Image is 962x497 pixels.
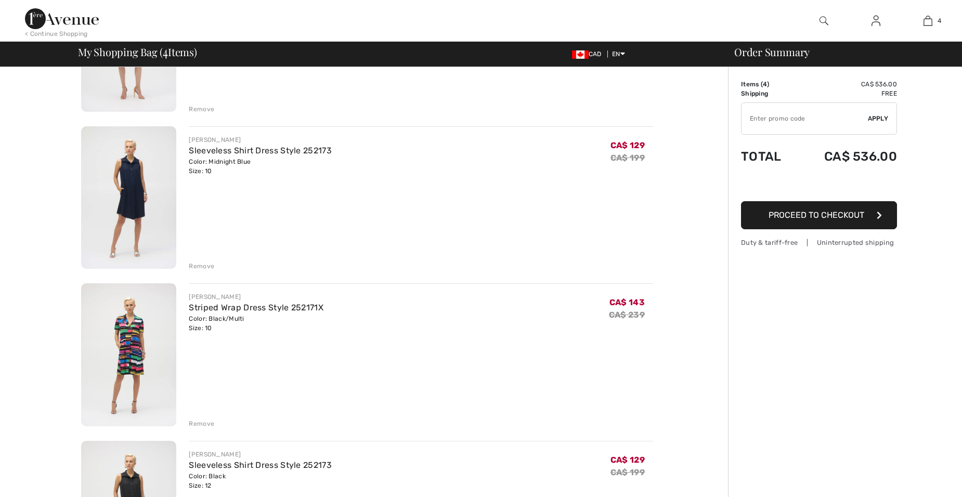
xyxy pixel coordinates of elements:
div: Duty & tariff-free | Uninterrupted shipping [741,238,897,247]
div: Order Summary [722,47,956,57]
span: 4 [938,16,941,25]
span: CAD [572,50,606,58]
div: Remove [189,104,214,114]
div: Color: Midnight Blue Size: 10 [189,157,332,176]
td: Total [741,139,797,174]
s: CA$ 199 [610,153,645,163]
a: Sleeveless Shirt Dress Style 252173 [189,146,332,155]
div: [PERSON_NAME] [189,450,332,459]
a: 4 [902,15,953,27]
span: 4 [763,81,767,88]
div: Remove [189,419,214,428]
span: Proceed to Checkout [769,210,864,220]
span: CA$ 143 [609,297,645,307]
td: Items ( ) [741,80,797,89]
div: Remove [189,261,214,271]
div: [PERSON_NAME] [189,135,332,145]
span: CA$ 129 [610,140,645,150]
img: My Bag [924,15,932,27]
div: < Continue Shopping [25,29,88,38]
img: Striped Wrap Dress Style 252171X [81,283,176,426]
button: Proceed to Checkout [741,201,897,229]
img: search the website [820,15,828,27]
span: Apply [868,114,889,123]
div: [PERSON_NAME] [189,292,323,302]
span: My Shopping Bag ( Items) [78,47,197,57]
td: CA$ 536.00 [797,80,897,89]
s: CA$ 239 [609,310,645,320]
div: Color: Black/Multi Size: 10 [189,314,323,333]
s: CA$ 199 [610,467,645,477]
a: Sleeveless Shirt Dress Style 252173 [189,460,332,470]
div: Color: Black Size: 12 [189,472,332,490]
img: Sleeveless Shirt Dress Style 252173 [81,126,176,269]
td: Shipping [741,89,797,98]
img: 1ère Avenue [25,8,99,29]
td: CA$ 536.00 [797,139,897,174]
a: Sign In [863,15,889,28]
iframe: PayPal-paypal [741,174,897,198]
span: Chat [23,7,45,17]
span: EN [612,50,625,58]
span: CA$ 129 [610,455,645,465]
td: Free [797,89,897,98]
img: Canadian Dollar [572,50,589,59]
input: Promo code [742,103,868,134]
img: My Info [872,15,880,27]
a: Striped Wrap Dress Style 252171X [189,303,323,312]
span: 4 [163,44,168,58]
